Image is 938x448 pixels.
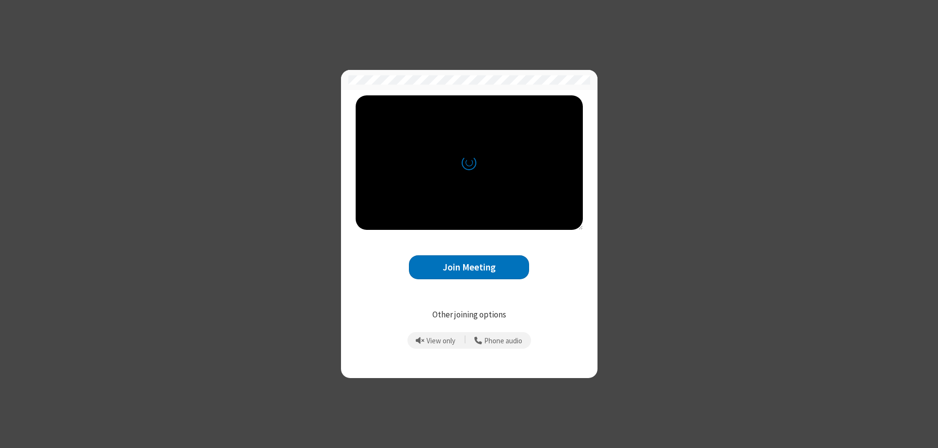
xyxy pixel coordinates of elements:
button: Join Meeting [409,255,529,279]
button: Prevent echo when there is already an active mic and speaker in the room. [412,332,459,349]
span: Phone audio [484,337,522,345]
span: | [464,334,466,347]
button: Use your phone for mic and speaker while you view the meeting on this device. [471,332,526,349]
p: Other joining options [356,309,583,321]
span: View only [426,337,455,345]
